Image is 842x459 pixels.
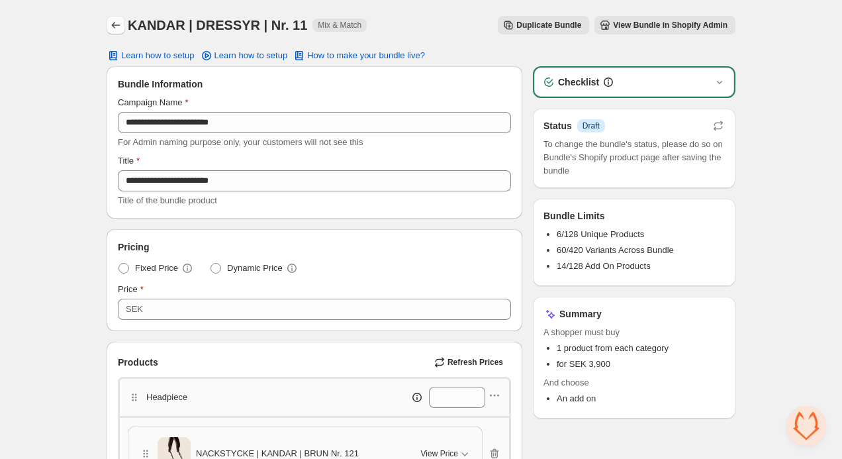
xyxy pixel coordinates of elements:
p: Headpiece [146,391,187,404]
button: View Bundle in Shopify Admin [594,16,735,34]
span: Dynamic Price [227,262,283,275]
span: For Admin naming purpose only, your customers will not see this [118,137,363,147]
span: Products [118,356,158,369]
li: 1 product from each category [557,342,725,355]
span: View Bundle in Shopify Admin [613,20,727,30]
span: And choose [543,376,725,389]
button: Back [107,16,125,34]
a: Öppna chatt [786,406,826,446]
span: A shopper must buy [543,326,725,339]
label: Campaign Name [118,96,189,109]
button: How to make your bundle live? [285,46,433,65]
span: 14/128 Add On Products [557,261,651,271]
div: SEK [126,303,143,316]
span: Title of the bundle product [118,195,217,205]
span: Draft [583,121,600,131]
span: View Price [421,448,458,459]
span: Bundle Information [118,77,203,91]
span: Refresh Prices [447,357,503,368]
span: Learn how to setup [121,50,195,61]
span: Fixed Price [135,262,178,275]
button: Learn how to setup [99,46,203,65]
h3: Bundle Limits [543,209,605,223]
h3: Checklist [558,76,599,89]
label: Price [118,283,144,296]
a: Learn how to setup [192,46,296,65]
span: How to make your bundle live? [307,50,425,61]
button: Duplicate Bundle [498,16,589,34]
h3: Summary [559,307,602,321]
span: 60/420 Variants Across Bundle [557,245,674,255]
span: Pricing [118,240,149,254]
span: To change the bundle's status, please do so on Bundle's Shopify product page after saving the bundle [543,138,725,178]
span: Mix & Match [318,20,361,30]
label: Title [118,154,140,168]
li: for SEK 3,900 [557,358,725,371]
span: 6/128 Unique Products [557,229,644,239]
h3: Status [543,119,572,132]
span: Duplicate Bundle [516,20,581,30]
button: Refresh Prices [429,353,511,372]
h1: KANDAR | DRESSYR | Nr. 11 [128,17,307,33]
li: An add on [557,392,725,405]
span: Learn how to setup [214,50,288,61]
